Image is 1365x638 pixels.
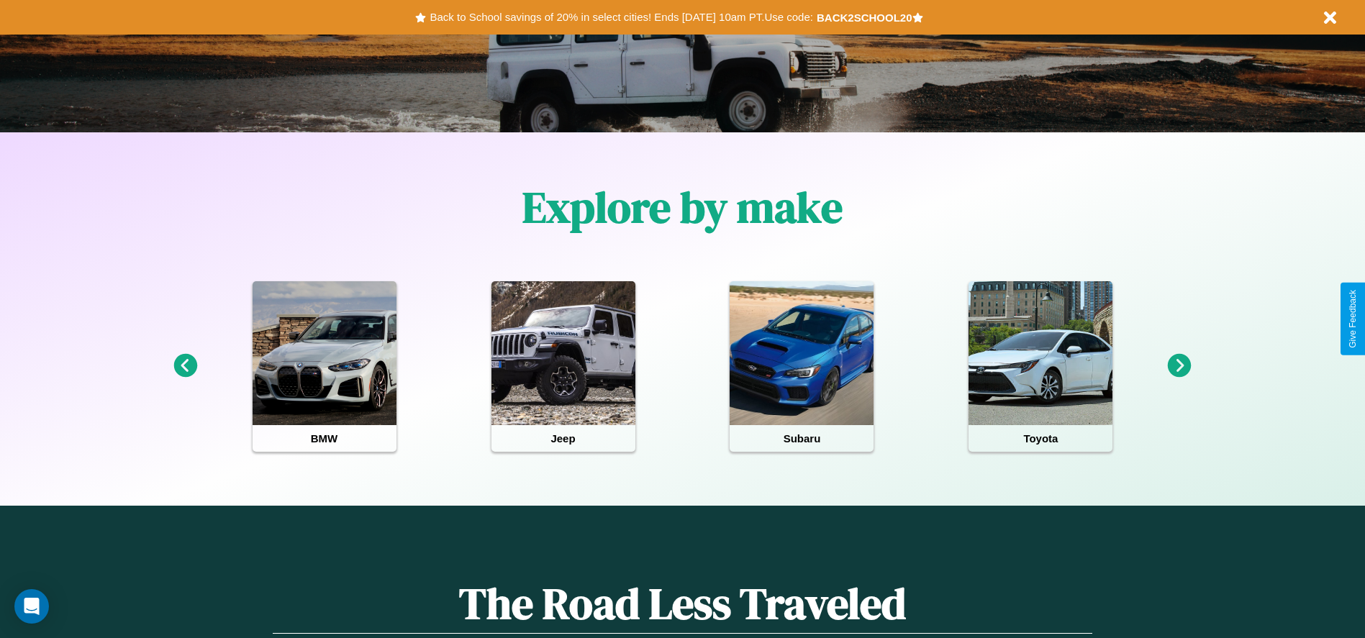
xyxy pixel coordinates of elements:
[1348,290,1358,348] div: Give Feedback
[14,589,49,624] div: Open Intercom Messenger
[817,12,912,24] b: BACK2SCHOOL20
[522,178,843,237] h1: Explore by make
[426,7,816,27] button: Back to School savings of 20% in select cities! Ends [DATE] 10am PT.Use code:
[253,425,396,452] h4: BMW
[969,425,1112,452] h4: Toyota
[491,425,635,452] h4: Jeep
[730,425,874,452] h4: Subaru
[273,574,1092,634] h1: The Road Less Traveled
